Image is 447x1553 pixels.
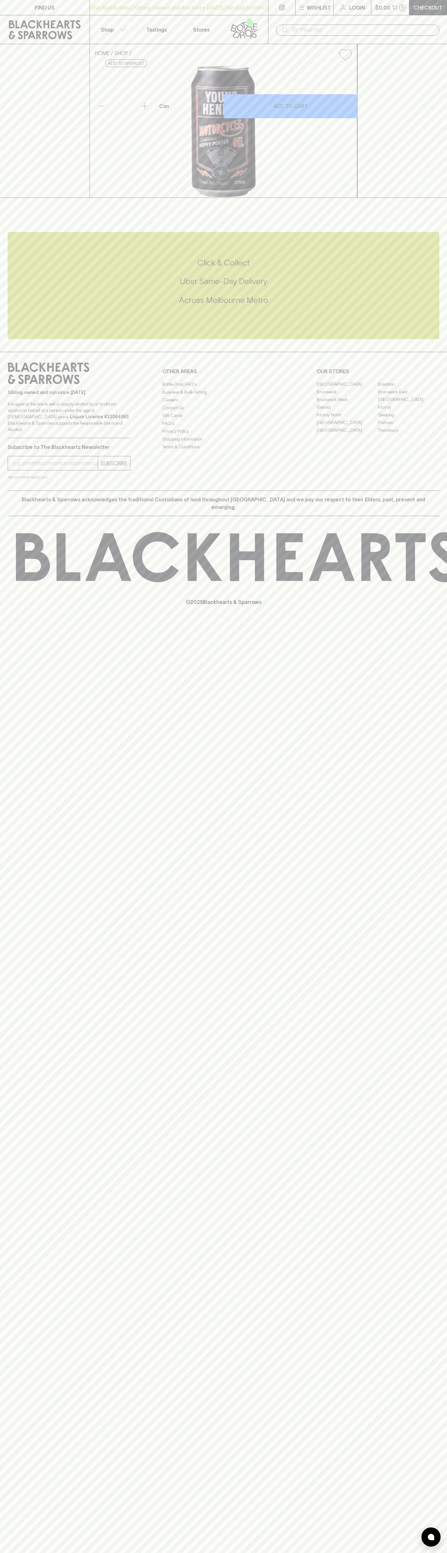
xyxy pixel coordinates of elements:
[8,258,439,268] h5: Click & Collect
[114,50,128,56] a: SHOP
[274,102,308,110] p: ADD TO CART
[8,232,439,339] div: Call to action block
[8,295,439,305] h5: Across Melbourne Metro
[317,426,378,434] a: [GEOGRAPHIC_DATA]
[291,25,434,35] input: Try "Pinot noir"
[179,15,224,44] a: Stores
[162,404,285,412] a: Contact Us
[12,496,435,511] p: Blackhearts & Sparrows acknowledges the traditional Custodians of land throughout [GEOGRAPHIC_DAT...
[224,94,357,118] button: ADD TO CART
[35,4,55,12] p: FIND US
[8,389,130,396] p: Sibling owned and run since [DATE]
[317,419,378,426] a: [GEOGRAPHIC_DATA]
[90,15,135,44] button: Shop
[317,380,378,388] a: [GEOGRAPHIC_DATA]
[162,412,285,420] a: Gift Cards
[378,411,439,419] a: Geelong
[337,47,354,63] button: Add to wishlist
[159,102,169,110] p: Can
[90,66,357,197] img: 52302.png
[317,396,378,403] a: Brunswick West
[101,460,127,467] p: SUBSCRIBE
[378,419,439,426] a: Prahran
[8,276,439,287] h5: Uber Same-Day Delivery
[162,388,285,396] a: Business & Bulk Gifting
[8,401,130,433] p: It is against the law to sell or supply alcohol to, or to obtain alcohol on behalf of a person un...
[13,458,98,468] input: e.g. jane@blackheartsandsparrows.com.au
[375,4,390,12] p: $0.00
[162,381,285,388] a: Bottle Drop FAQ's
[162,443,285,451] a: Terms & Conditions
[8,474,130,480] p: We will never spam you
[162,420,285,427] a: FAQ's
[162,367,285,375] p: OTHER AREAS
[105,59,147,67] button: Add to wishlist
[146,26,167,34] p: Tastings
[70,414,129,419] strong: Liquor License #32064953
[134,15,179,44] a: Tastings
[162,435,285,443] a: Shipping Information
[378,426,439,434] a: Thornbury
[307,4,331,12] p: Wishlist
[349,4,365,12] p: Login
[317,411,378,419] a: Fitzroy North
[401,6,404,9] p: 0
[378,388,439,396] a: Brunswick East
[8,443,130,451] p: Subscribe to The Blackhearts Newsletter
[414,4,443,12] p: Checkout
[378,380,439,388] a: Braddon
[98,456,130,470] button: SUBSCRIBE
[157,100,223,112] div: Can
[317,367,439,375] p: OUR STORES
[162,428,285,435] a: Privacy Policy
[193,26,210,34] p: Stores
[378,403,439,411] a: Fitzroy
[162,396,285,404] a: Careers
[428,1534,434,1540] img: bubble-icon
[317,403,378,411] a: Elwood
[317,388,378,396] a: Brunswick
[95,50,110,56] a: HOME
[378,396,439,403] a: [GEOGRAPHIC_DATA]
[101,26,114,34] p: Shop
